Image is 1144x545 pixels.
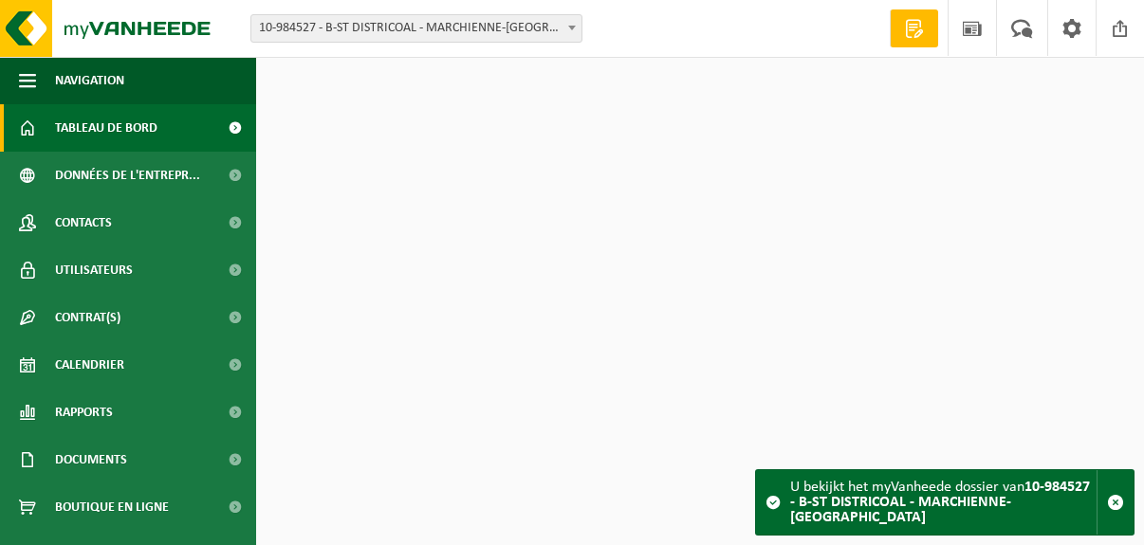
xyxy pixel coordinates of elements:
[55,294,120,341] span: Contrat(s)
[55,341,124,389] span: Calendrier
[55,57,124,104] span: Navigation
[55,246,133,294] span: Utilisateurs
[790,480,1090,525] strong: 10-984527 - B-ST DISTRICOAL - MARCHIENNE-[GEOGRAPHIC_DATA]
[251,15,581,42] span: 10-984527 - B-ST DISTRICOAL - MARCHIENNE-AU-PONT
[55,436,127,483] span: Documents
[55,104,157,152] span: Tableau de bord
[55,199,112,246] span: Contacts
[55,152,200,199] span: Données de l'entrepr...
[55,389,113,436] span: Rapports
[790,470,1097,535] div: U bekijkt het myVanheede dossier van
[250,14,582,43] span: 10-984527 - B-ST DISTRICOAL - MARCHIENNE-AU-PONT
[55,483,169,531] span: Boutique en ligne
